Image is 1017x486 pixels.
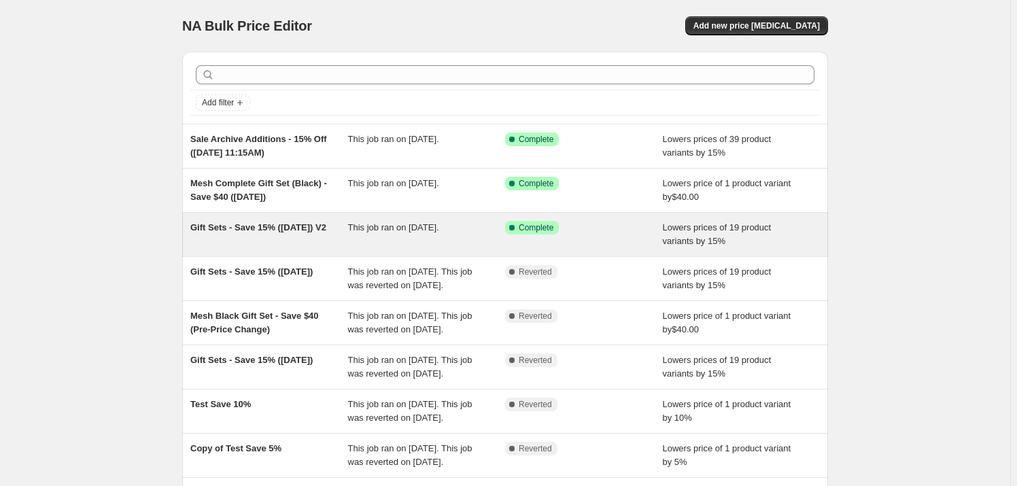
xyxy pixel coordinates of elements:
span: Reverted [519,311,552,322]
span: This job ran on [DATE]. This job was reverted on [DATE]. [348,266,472,290]
span: Lowers prices of 19 product variants by 15% [663,266,772,290]
span: This job ran on [DATE]. This job was reverted on [DATE]. [348,399,472,423]
span: This job ran on [DATE]. [348,134,439,144]
button: Add new price [MEDICAL_DATA] [685,16,828,35]
span: Lowers price of 1 product variant by [663,178,791,202]
span: Add new price [MEDICAL_DATA] [693,20,820,31]
span: Lowers prices of 39 product variants by 15% [663,134,772,158]
span: $40.00 [672,192,699,202]
span: Complete [519,222,553,233]
span: Lowers price of 1 product variant by 5% [663,443,791,467]
span: This job ran on [DATE]. [348,178,439,188]
span: Complete [519,134,553,145]
span: Reverted [519,399,552,410]
button: Add filter [196,94,250,111]
span: Lowers price of 1 product variant by [663,311,791,334]
span: NA Bulk Price Editor [182,18,312,33]
span: Gift Sets - Save 15% ([DATE]) [190,266,313,277]
span: Reverted [519,266,552,277]
span: Mesh Complete Gift Set (Black) - Save $40 ([DATE]) [190,178,327,202]
span: Lowers prices of 19 product variants by 15% [663,222,772,246]
span: Gift Sets - Save 15% ([DATE]) [190,355,313,365]
span: Gift Sets - Save 15% ([DATE]) V2 [190,222,326,232]
span: Mesh Black Gift Set - Save $40 (Pre-Price Change) [190,311,319,334]
span: Sale Archive Additions - 15% Off ([DATE] 11:15AM) [190,134,327,158]
span: Reverted [519,355,552,366]
span: This job ran on [DATE]. [348,222,439,232]
span: Lowers prices of 19 product variants by 15% [663,355,772,379]
span: This job ran on [DATE]. This job was reverted on [DATE]. [348,311,472,334]
span: Lowers price of 1 product variant by 10% [663,399,791,423]
span: Add filter [202,97,234,108]
span: Test Save 10% [190,399,251,409]
span: This job ran on [DATE]. This job was reverted on [DATE]. [348,443,472,467]
span: This job ran on [DATE]. This job was reverted on [DATE]. [348,355,472,379]
span: $40.00 [672,324,699,334]
span: Copy of Test Save 5% [190,443,281,453]
span: Reverted [519,443,552,454]
span: Complete [519,178,553,189]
